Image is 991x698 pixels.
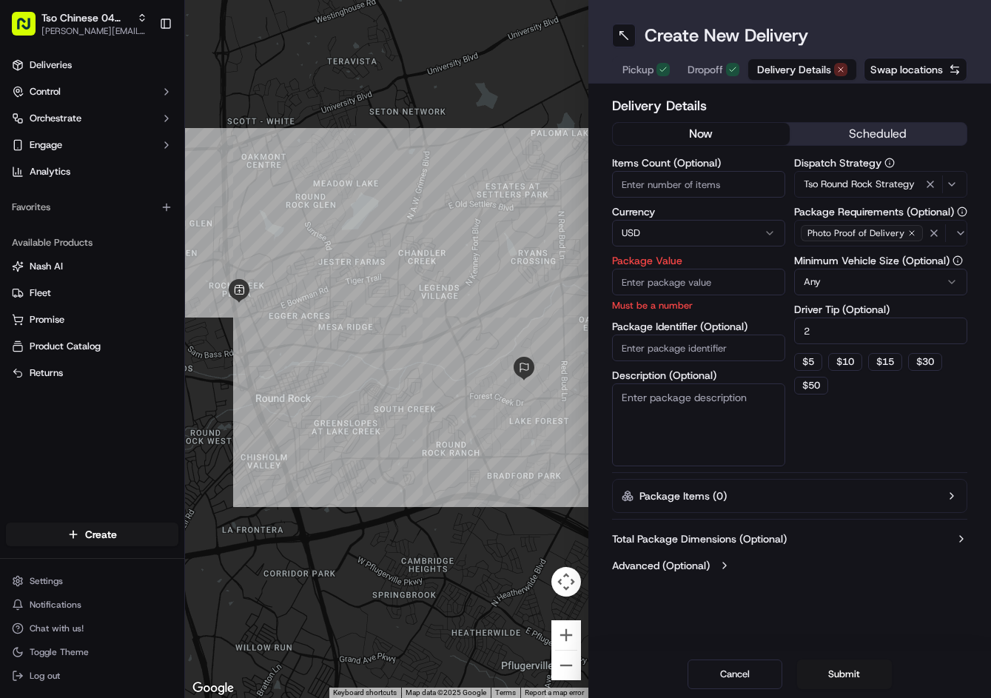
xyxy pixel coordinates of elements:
[957,207,967,217] button: Package Requirements (Optional)
[15,192,99,204] div: Past conversations
[953,255,963,266] button: Minimum Vehicle Size (Optional)
[794,158,967,168] label: Dispatch Strategy
[30,270,41,282] img: 1736555255976-a54dd68f-1ca7-489b-9aae-adbdc363a1c4
[30,112,81,125] span: Orchestrate
[229,189,269,207] button: See all
[140,331,238,346] span: API Documentation
[189,679,238,698] a: Open this area in Google Maps (opens a new window)
[12,340,172,353] a: Product Catalog
[612,158,785,168] label: Items Count (Optional)
[30,286,51,300] span: Fleet
[30,138,62,152] span: Engage
[41,25,147,37] button: [PERSON_NAME][EMAIL_ADDRESS][DOMAIN_NAME]
[30,85,61,98] span: Control
[9,325,119,352] a: 📗Knowledge Base
[67,141,243,156] div: Start new chat
[794,207,967,217] label: Package Requirements (Optional)
[6,665,178,686] button: Log out
[6,255,178,278] button: Nash AI
[6,53,178,77] a: Deliveries
[30,165,70,178] span: Analytics
[612,558,710,573] label: Advanced (Optional)
[30,260,63,273] span: Nash AI
[119,325,243,352] a: 💻API Documentation
[804,178,915,191] span: Tso Round Rock Strategy
[868,353,902,371] button: $15
[794,377,828,395] button: $50
[828,353,862,371] button: $10
[15,332,27,344] div: 📗
[645,24,808,47] h1: Create New Delivery
[551,567,581,597] button: Map camera controls
[30,646,89,658] span: Toggle Theme
[6,361,178,385] button: Returns
[41,10,131,25] span: Tso Chinese 04 Round Rock
[6,571,178,591] button: Settings
[551,620,581,650] button: Zoom in
[612,269,785,295] input: Enter package value
[688,660,782,689] button: Cancel
[612,207,785,217] label: Currency
[794,220,967,246] button: Photo Proof of Delivery
[6,642,178,662] button: Toggle Theme
[551,651,581,680] button: Zoom out
[794,304,967,315] label: Driver Tip (Optional)
[6,160,178,184] a: Analytics
[908,353,942,371] button: $30
[612,558,968,573] button: Advanced (Optional)
[38,95,266,111] input: Got a question? Start typing here...
[30,58,72,72] span: Deliveries
[131,229,161,241] span: [DATE]
[15,255,38,279] img: Brigitte Vinadas
[612,531,787,546] label: Total Package Dimensions (Optional)
[864,58,967,81] button: Swap locations
[794,318,967,344] input: Enter driver tip amount
[612,321,785,332] label: Package Identifier (Optional)
[797,660,892,689] button: Submit
[12,286,172,300] a: Fleet
[15,59,269,83] p: Welcome 👋
[30,313,64,326] span: Promise
[30,340,101,353] span: Product Catalog
[333,688,397,698] button: Keyboard shortcuts
[30,670,60,682] span: Log out
[6,133,178,157] button: Engage
[125,332,137,344] div: 💻
[6,618,178,639] button: Chat with us!
[31,141,58,168] img: 1738778727109-b901c2ba-d612-49f7-a14d-d897ce62d23f
[131,269,161,281] span: [DATE]
[6,107,178,130] button: Orchestrate
[30,331,113,346] span: Knowledge Base
[613,123,790,145] button: now
[612,370,785,380] label: Description (Optional)
[252,146,269,164] button: Start new chat
[612,298,785,312] p: Must be a number
[15,215,38,239] img: Angelique Valdez
[15,15,44,44] img: Nash
[495,688,516,697] a: Terms (opens in new tab)
[6,195,178,219] div: Favorites
[30,230,41,242] img: 1736555255976-a54dd68f-1ca7-489b-9aae-adbdc363a1c4
[147,367,179,378] span: Pylon
[612,255,785,266] label: Package Value
[30,599,81,611] span: Notifications
[46,229,120,241] span: [PERSON_NAME]
[6,308,178,332] button: Promise
[12,260,172,273] a: Nash AI
[189,679,238,698] img: Google
[622,62,654,77] span: Pickup
[104,366,179,378] a: Powered byPylon
[757,62,831,77] span: Delivery Details
[6,335,178,358] button: Product Catalog
[85,527,117,542] span: Create
[6,594,178,615] button: Notifications
[123,269,128,281] span: •
[67,156,204,168] div: We're available if you need us!
[639,489,727,503] label: Package Items ( 0 )
[406,688,486,697] span: Map data ©2025 Google
[6,231,178,255] div: Available Products
[6,80,178,104] button: Control
[30,575,63,587] span: Settings
[612,531,968,546] button: Total Package Dimensions (Optional)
